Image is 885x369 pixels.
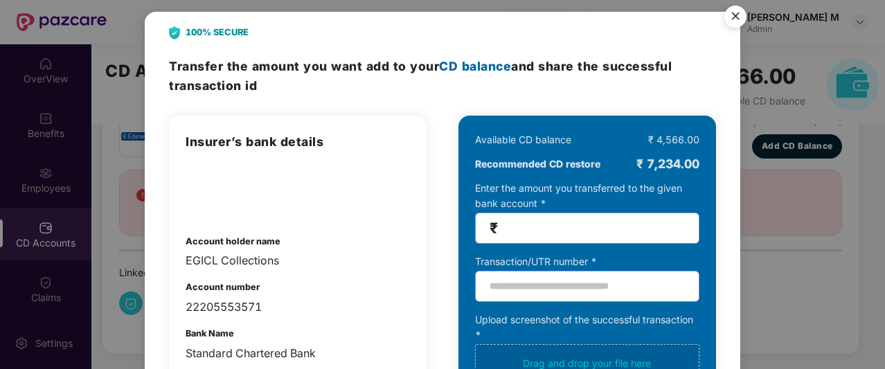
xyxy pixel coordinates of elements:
div: Available CD balance [475,132,571,147]
img: svg+xml;base64,PHN2ZyB4bWxucz0iaHR0cDovL3d3dy53My5vcmcvMjAwMC9zdmciIHdpZHRoPSIyNCIgaGVpZ2h0PSIyOC... [169,26,180,39]
img: cd-accounts [186,165,258,214]
div: Transaction/UTR number * [475,254,699,269]
div: 22205553571 [186,298,410,316]
div: ₹ 4,566.00 [648,132,699,147]
span: ₹ [490,220,498,236]
div: ₹ 7,234.00 [636,154,699,174]
h3: Insurer’s bank details [186,132,410,152]
div: EGICL Collections [186,252,410,269]
b: Bank Name [186,328,234,339]
b: Account number [186,282,260,292]
b: Account holder name [186,236,280,246]
span: you want add to your [303,59,511,73]
h3: Transfer the amount and share the successful transaction id [169,57,716,95]
b: 100% SECURE [186,26,249,39]
div: Standard Chartered Bank [186,345,410,362]
b: Recommended CD restore [475,156,600,172]
span: CD balance [439,59,511,73]
div: Enter the amount you transferred to the given bank account * [475,181,699,244]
